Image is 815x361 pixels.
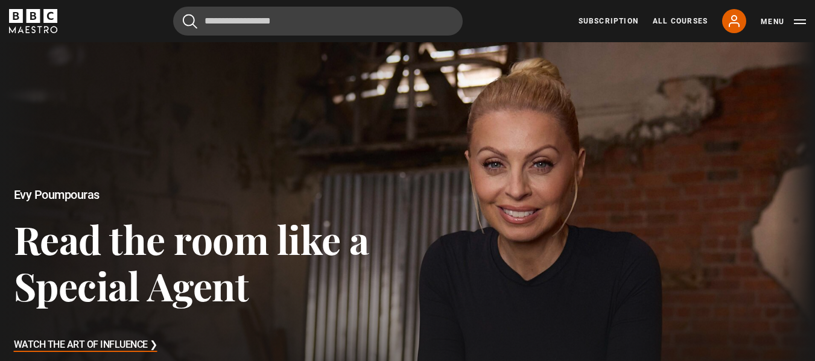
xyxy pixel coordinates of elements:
h3: Watch The Art of Influence ❯ [14,336,157,354]
h2: Evy Poumpouras [14,188,408,202]
input: Search [173,7,463,36]
a: Subscription [579,16,638,27]
svg: BBC Maestro [9,9,57,33]
h3: Read the room like a Special Agent [14,216,408,309]
button: Toggle navigation [761,16,806,28]
button: Submit the search query [183,14,197,29]
a: All Courses [653,16,708,27]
